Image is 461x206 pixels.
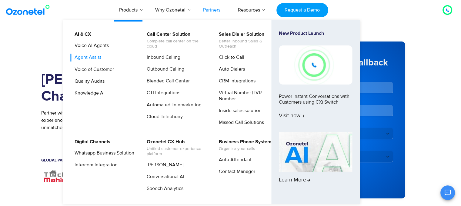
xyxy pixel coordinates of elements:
a: Missed Call Solutions [215,119,265,126]
a: Click to Call [215,54,245,61]
span: Visit now [279,113,305,119]
img: New-Project-17.png [279,45,352,84]
h1: [PERSON_NAME]’s Channel Partner Program [41,71,222,105]
a: Quality Audits [71,78,105,85]
span: Complete call center on the cloud [147,39,206,49]
a: Speech Analytics [143,185,184,192]
a: CTI Integrations [143,89,181,97]
a: Inbound Calling [143,54,181,61]
span: Unified customer experience platform [147,146,206,157]
a: Request a Demo [276,3,328,17]
a: Business Phone SystemOrganize your calls [215,138,272,152]
a: Inside sales solution [215,107,262,115]
h5: Global Partnerships [41,158,222,162]
a: Automated Telemarketing [143,101,202,109]
p: Partner with us to unlock new revenue streams in the fast-growing customer experience industry. E... [41,109,222,131]
a: Learn More [279,132,352,194]
a: Contact Manager [215,168,256,175]
a: Cloud Telephony [143,113,184,121]
a: Sales Dialer SolutionBetter Inbound Sales & Outreach [215,31,279,50]
a: Outbound Calling [143,65,185,73]
div: 3 / 7 [41,168,82,183]
a: Call Center SolutionComplete call center on the cloud [143,31,207,50]
a: Conversational AI [143,173,185,181]
a: [PERSON_NAME] [143,161,184,169]
img: TechMahindra [41,168,82,183]
a: Knowledge AI [71,89,105,97]
span: Organize your calls [219,146,272,151]
div: Image Carousel [41,168,222,183]
a: New Product LaunchPower Instant Conversations with Customers using CXi SwitchVisit now [279,31,352,130]
a: CRM Integrations [215,77,256,85]
a: Agent Assist [71,54,102,61]
a: Voice of Customer [71,66,115,73]
a: Digital Channels [71,138,111,146]
a: Virtual Number | IVR Number [215,89,279,102]
span: Learn More [279,177,310,184]
a: Blended Call Center [143,77,191,85]
button: Open chat [440,185,455,200]
span: Better Inbound Sales & Outreach [219,39,279,49]
a: Intercom Integration [71,161,119,169]
label: Company Name [328,96,393,102]
label: Phone [328,73,393,79]
img: AI [279,132,352,172]
a: Voice AI Agents [71,42,110,49]
a: Auto Attendant [215,156,252,164]
a: Auto Dialers [215,65,246,73]
a: Ozonetel CX HubUnified customer experience platform [143,138,207,158]
a: AI & CX [71,31,92,38]
a: Whatsapp Business Solution [71,149,135,157]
